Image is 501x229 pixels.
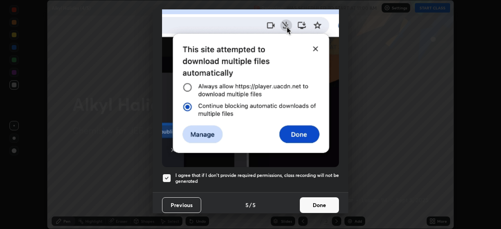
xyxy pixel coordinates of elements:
h4: / [249,201,252,209]
button: Done [300,197,339,213]
button: Previous [162,197,201,213]
h4: 5 [252,201,256,209]
h4: 5 [245,201,249,209]
h5: I agree that if I don't provide required permissions, class recording will not be generated [175,172,339,184]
